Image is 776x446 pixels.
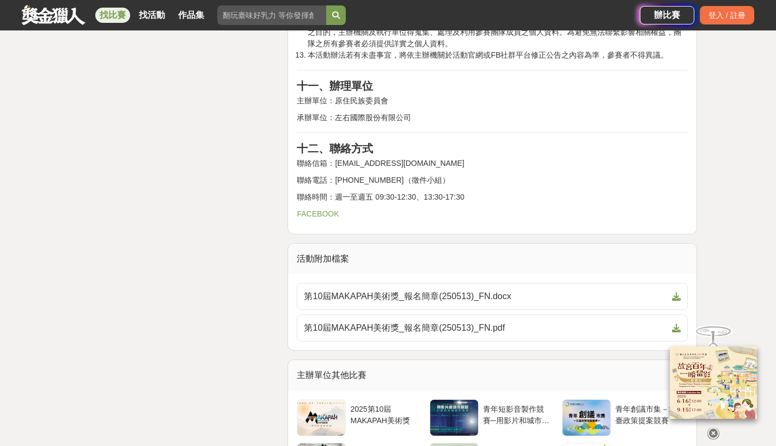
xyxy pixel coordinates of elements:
div: 登入 / 註冊 [700,6,754,24]
span: 第10屆MAKAPAH美術獎_報名簡章(250513)_FN.pdf [304,321,668,334]
strong: 十一、辦理單位 [297,80,373,92]
span: 第10屆MAKAPAH美術獎_報名簡章(250513)_FN.docx [304,290,668,303]
a: 找活動 [135,8,169,23]
p: 聯絡電話：[PHONE_NUMBER]（徵件小組） [297,175,688,186]
p: 主辦單位：原住民族委員會 [297,95,688,107]
a: 作品集 [174,8,209,23]
li: 本活動辦法若有未盡事宜，將依主辦機關於活動官網或FB社群平台修正公告之內容為準，參賽者不得異議。 [308,49,688,61]
a: 找比賽 [95,8,130,23]
p: 聯絡信箱：[EMAIL_ADDRESS][DOMAIN_NAME] [297,158,688,169]
div: 青年創議市集－北臺政策提案競賽 [615,404,683,424]
div: 活動附加檔案 [288,244,696,274]
strong: 十二、聯絡方式 [297,143,373,154]
p: 承辦單位：左右國際股份有限公司 [297,112,688,123]
a: 2025第10屆MAKAPAH美術獎 [297,399,423,436]
img: 968ab78a-c8e5-4181-8f9d-94c24feca916.png [670,346,757,419]
a: 第10屆MAKAPAH美術獎_報名簡章(250513)_FN.pdf [297,314,688,342]
div: 2025第10屆MAKAPAH美術獎 [350,404,418,424]
div: 青年短影音製作競賽─用影片和城市對話 [483,404,551,424]
a: 辦比賽 [640,6,694,24]
input: 翻玩臺味好乳力 等你發揮創意！ [217,5,326,25]
a: FACEBOOK [297,209,339,218]
div: 主辦單位其他比賽 [288,360,696,391]
a: 第10屆MAKAPAH美術獎_報名簡章(250513)_FN.docx [297,283,688,310]
a: 青年創議市集－北臺政策提案競賽 [562,399,688,436]
a: 青年短影音製作競賽─用影片和城市對話 [430,399,555,436]
li: 基於參賽者管理、報名管理、活動期間身分確認、活動聯繫、寄送獎品、競賽活動相關訊息聯繫及相關行政作業之目的，主辦機關及執行單位得蒐集、處理及利用參賽團隊成員之個人資料。為避免無法聯繫影響相關權益，... [308,15,688,49]
p: 聯絡時間：週一至週五 09:30-12:30、13:30-17:30 [297,191,688,203]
